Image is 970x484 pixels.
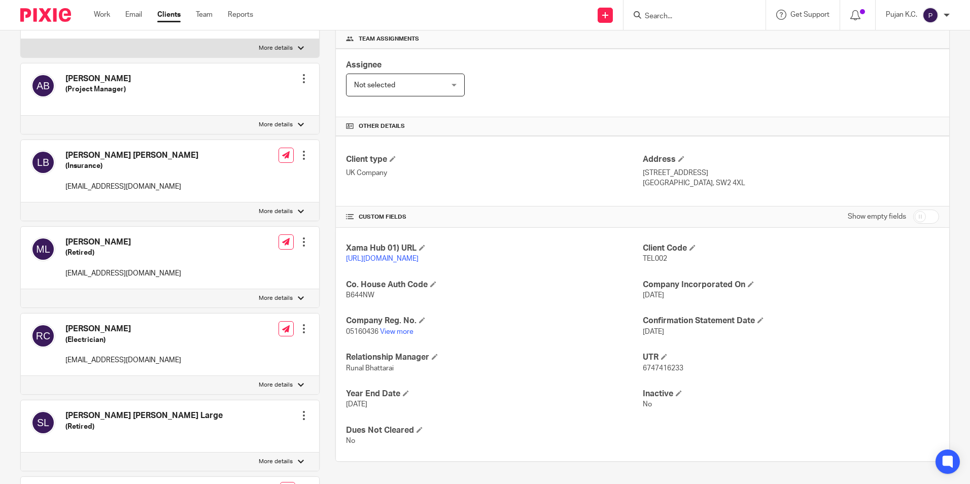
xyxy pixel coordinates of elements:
h4: Confirmation Statement Date [643,316,939,326]
h5: (Project Manager) [65,84,131,94]
h4: [PERSON_NAME] [65,237,181,248]
h4: Company Reg. No. [346,316,642,326]
span: [DATE] [346,401,367,408]
p: [GEOGRAPHIC_DATA], SW2 4XL [643,178,939,188]
h4: Co. House Auth Code [346,280,642,290]
span: 05160436 [346,328,378,335]
span: 6747416233 [643,365,683,372]
a: Work [94,10,110,20]
h4: CUSTOM FIELDS [346,213,642,221]
span: Other details [359,122,405,130]
span: No [643,401,652,408]
span: [DATE] [643,292,664,299]
a: Email [125,10,142,20]
h4: Address [643,154,939,165]
h4: Company Incorporated On [643,280,939,290]
p: [EMAIL_ADDRESS][DOMAIN_NAME] [65,182,198,192]
img: svg%3E [31,150,55,175]
span: B644NW [346,292,374,299]
img: svg%3E [31,237,55,261]
h4: UTR [643,352,939,363]
p: [EMAIL_ADDRESS][DOMAIN_NAME] [65,268,181,279]
a: Team [196,10,213,20]
p: [STREET_ADDRESS] [643,168,939,178]
h4: Year End Date [346,389,642,399]
p: UK Company [346,168,642,178]
h5: (Electrician) [65,335,181,345]
span: Not selected [354,82,395,89]
img: svg%3E [31,410,55,435]
h4: Relationship Manager [346,352,642,363]
p: More details [259,294,293,302]
label: Show empty fields [848,212,906,222]
h4: [PERSON_NAME] [PERSON_NAME] Large [65,410,223,421]
h5: (Retired) [65,248,181,258]
img: svg%3E [31,74,55,98]
a: [URL][DOMAIN_NAME] [346,255,419,262]
p: Pujan K.C. [886,10,917,20]
h5: (Retired) [65,422,223,432]
span: [DATE] [643,328,664,335]
h4: Dues Not Cleared [346,425,642,436]
p: [EMAIL_ADDRESS][DOMAIN_NAME] [65,355,181,365]
span: No [346,437,355,444]
a: View more [380,328,413,335]
span: TEL002 [643,255,667,262]
input: Search [644,12,735,21]
p: More details [259,121,293,129]
p: More details [259,208,293,216]
h4: Xama Hub 01) URL [346,243,642,254]
a: Reports [228,10,253,20]
h4: Client type [346,154,642,165]
p: More details [259,458,293,466]
img: svg%3E [922,7,939,23]
p: More details [259,381,293,389]
a: Clients [157,10,181,20]
h5: (Insurance) [65,161,198,171]
span: Runal Bhattarai [346,365,394,372]
h4: [PERSON_NAME] [65,74,131,84]
h4: [PERSON_NAME] [PERSON_NAME] [65,150,198,161]
span: Team assignments [359,35,419,43]
p: More details [259,44,293,52]
span: Get Support [790,11,829,18]
img: svg%3E [31,324,55,348]
span: Assignee [346,61,382,69]
h4: Client Code [643,243,939,254]
h4: [PERSON_NAME] [65,324,181,334]
h4: Inactive [643,389,939,399]
img: Pixie [20,8,71,22]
